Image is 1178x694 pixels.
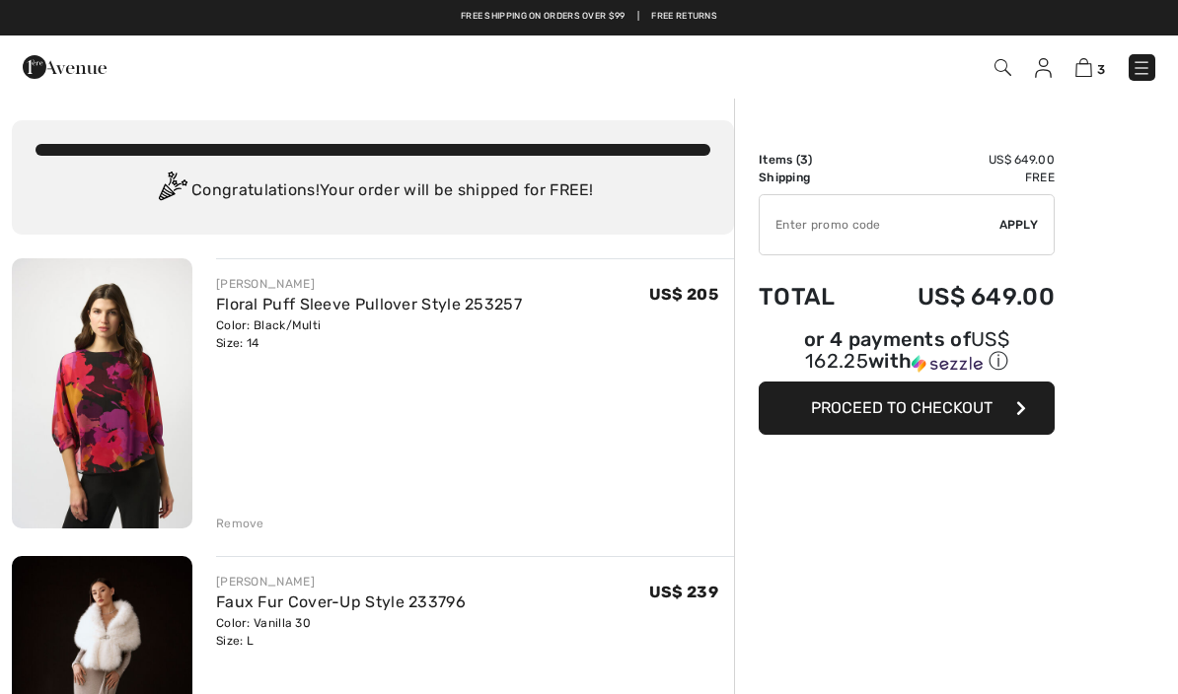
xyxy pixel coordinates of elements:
div: Color: Vanilla 30 Size: L [216,614,466,650]
button: Proceed to Checkout [759,382,1055,435]
img: Shopping Bag [1075,58,1092,77]
input: Promo code [760,195,999,254]
img: Sezzle [912,355,983,373]
span: 3 [800,153,808,167]
span: | [637,10,639,24]
td: US$ 649.00 [864,151,1055,169]
a: Free shipping on orders over $99 [461,10,626,24]
a: 3 [1075,55,1105,79]
span: Proceed to Checkout [811,398,993,417]
td: Shipping [759,169,864,186]
span: US$ 205 [649,285,718,304]
a: 1ère Avenue [23,56,107,75]
img: My Info [1035,58,1052,78]
td: Free [864,169,1055,186]
div: or 4 payments of with [759,330,1055,375]
td: US$ 649.00 [864,263,1055,330]
div: Congratulations! Your order will be shipped for FREE! [36,172,710,211]
div: [PERSON_NAME] [216,275,522,293]
img: 1ère Avenue [23,47,107,87]
a: Floral Puff Sleeve Pullover Style 253257 [216,295,522,313]
span: US$ 239 [649,583,718,601]
a: Free Returns [651,10,717,24]
a: Faux Fur Cover-Up Style 233796 [216,592,466,611]
div: Remove [216,515,264,532]
img: Search [994,59,1011,76]
img: Floral Puff Sleeve Pullover Style 253257 [12,258,192,528]
div: [PERSON_NAME] [216,573,466,590]
td: Items ( ) [759,151,864,169]
td: Total [759,263,864,330]
img: Menu [1132,58,1151,78]
span: 3 [1097,62,1105,77]
img: Congratulation2.svg [152,172,191,211]
span: US$ 162.25 [805,327,1009,373]
div: or 4 payments ofUS$ 162.25withSezzle Click to learn more about Sezzle [759,330,1055,382]
div: Color: Black/Multi Size: 14 [216,316,522,352]
span: Apply [999,216,1039,234]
